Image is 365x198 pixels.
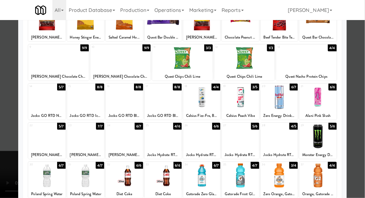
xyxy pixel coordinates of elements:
[106,112,143,120] div: Jocko GO RTD Black Cherry Vanilla Energy Type Drink
[212,162,220,169] div: 6/7
[328,44,337,51] div: 4/4
[134,84,143,91] div: 8/8
[30,84,47,89] div: 14
[299,5,336,41] div: 84/4Quest Bar Chocolate Peanut Butter
[223,162,240,167] div: 35
[223,190,258,198] div: Gatorade Frost Glacier Freeze
[90,73,151,81] div: [PERSON_NAME] Chocolate Chip Cookie 12ct
[299,112,336,120] div: Alani Pink Slush
[92,44,121,50] div: 10
[68,112,103,120] div: Jocko GO RTD Iced Tea Lemonade Energy Type Drink
[329,84,337,91] div: 6/6
[152,73,213,81] div: Quest Chips Chili Lime
[299,190,336,198] div: Orange, Gatorade G2
[204,44,212,51] div: 3/3
[68,162,86,167] div: 31
[67,190,104,198] div: Poland Spring Water
[107,34,142,41] div: Salted Caramel Honey Stinger Waffle
[35,5,46,16] img: Micromart
[262,112,297,120] div: Zero Energy Drink, Red Bull
[261,112,298,120] div: Zero Energy Drink, Red Bull
[300,151,335,159] div: Monster Energy Drink
[212,123,220,130] div: 6/6
[67,34,104,41] div: Honey Stinger Energy Waffle
[28,5,65,41] div: 10/0[PERSON_NAME]'s Original Beef Jerky
[299,84,336,120] div: 216/6Alani Pink Slush
[261,162,298,198] div: 363/4Zero Orange, Gatorade
[67,151,104,159] div: [PERSON_NAME] Sweet Cream Coffee RTD Protein Shake
[184,151,219,159] div: Jocko Hydrate RTD Island Orange
[30,44,58,50] div: 9
[184,112,219,120] div: Celsius Fizz-Fre, Blue Razz Lemonade
[277,73,336,81] div: Quest Nacho Protein Chips
[276,73,337,81] div: Quest Nacho Protein Chips
[261,151,298,159] div: Jocko Hydrate RTD Blue Raspberry
[145,5,182,41] div: 46/6Quest Bar Double Chocolate Chunk
[267,44,275,51] div: 1/3
[146,84,163,89] div: 17
[153,44,182,50] div: 11
[301,84,318,89] div: 21
[184,190,219,198] div: Gatorade Zero Glacier Freeze
[67,123,104,159] div: 237/7[PERSON_NAME] Sweet Cream Coffee RTD Protein Shake
[222,123,259,159] div: 275/6Jocko Hydrate RTD Fruit Punch
[106,84,143,120] div: 168/8Jocko GO RTD Black Cherry Vanilla Energy Type Drink
[146,151,181,159] div: Jocko Hydrate RTD Lemon Lime
[28,162,65,198] div: 306/7Poland Spring Water
[183,190,220,198] div: Gatorade Zero Glacier Freeze
[222,190,259,198] div: Gatorade Frost Glacier Freeze
[67,5,104,41] div: 28/8Honey Stinger Energy Waffle
[28,44,89,81] div: 99/9[PERSON_NAME] Chocolate Chip Cookie 12ct
[29,190,64,198] div: Poland Spring Water
[289,162,298,169] div: 3/4
[261,5,298,41] div: 70/0Beef Tender Bite Teriyaki, [PERSON_NAME]'s
[145,123,182,159] div: 254/6Jocko Hydrate RTD Lemon Lime
[106,34,143,41] div: Salted Caramel Honey Stinger Waffle
[28,112,65,120] div: Jocko GO RTD Nitro Pop Energy Type Drink
[300,190,335,198] div: Orange, Gatorade G2
[29,112,64,120] div: Jocko GO RTD Nitro Pop Energy Type Drink
[145,34,182,41] div: Quest Bar Double Chocolate Chunk
[222,151,259,159] div: Jocko Hydrate RTD Fruit Punch
[183,123,220,159] div: 266/6Jocko Hydrate RTD Island Orange
[262,123,279,128] div: 28
[67,162,104,198] div: 314/7Poland Spring Water
[107,112,142,120] div: Jocko GO RTD Black Cherry Vanilla Energy Type Drink
[183,112,220,120] div: Celsius Fizz-Fre, Blue Razz Lemonade
[215,73,274,81] div: Quest Chips Chili Lime
[251,84,259,91] div: 3/5
[145,84,182,120] div: 178/8Jocko GO RTD Blue Raspberry Energy Type Drink
[328,162,337,169] div: 4/4
[96,162,104,169] div: 4/7
[67,112,104,120] div: Jocko GO RTD Iced Tea Lemonade Energy Type Drink
[174,162,182,169] div: 6/6
[216,44,244,50] div: 12
[107,162,124,167] div: 32
[183,162,220,198] div: 346/7Gatorade Zero Glacier Freeze
[152,44,213,81] div: 113/3Quest Chips Chili Lime
[146,162,163,167] div: 33
[28,151,65,159] div: [PERSON_NAME] Chocolate RTD Protein Shake
[29,34,64,41] div: [PERSON_NAME]'s Original Beef Jerky
[57,123,65,130] div: 5/7
[28,190,65,198] div: Poland Spring Water
[106,162,143,198] div: 326/6Diet Coke
[142,44,151,51] div: 9/9
[145,162,182,198] div: 336/6Diet Coke
[222,34,259,41] div: Chocolate Peanut Butter Protein Bar, FITCRUNCH
[106,5,143,41] div: 38/8Salted Caramel Honey Stinger Waffle
[299,123,336,159] div: 295/6Monster Energy Drink
[223,151,258,159] div: Jocko Hydrate RTD Fruit Punch
[261,190,298,198] div: Zero Orange, Gatorade
[107,190,142,198] div: Diet Coke
[301,162,318,167] div: 37
[106,190,143,198] div: Diet Coke
[300,112,335,120] div: Alani Pink Slush
[96,123,104,130] div: 7/7
[145,151,182,159] div: Jocko Hydrate RTD Lemon Lime
[223,123,240,128] div: 27
[68,123,86,128] div: 23
[185,84,202,89] div: 18
[222,5,259,41] div: 610/10Chocolate Peanut Butter Protein Bar, FITCRUNCH
[299,151,336,159] div: Monster Energy Drink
